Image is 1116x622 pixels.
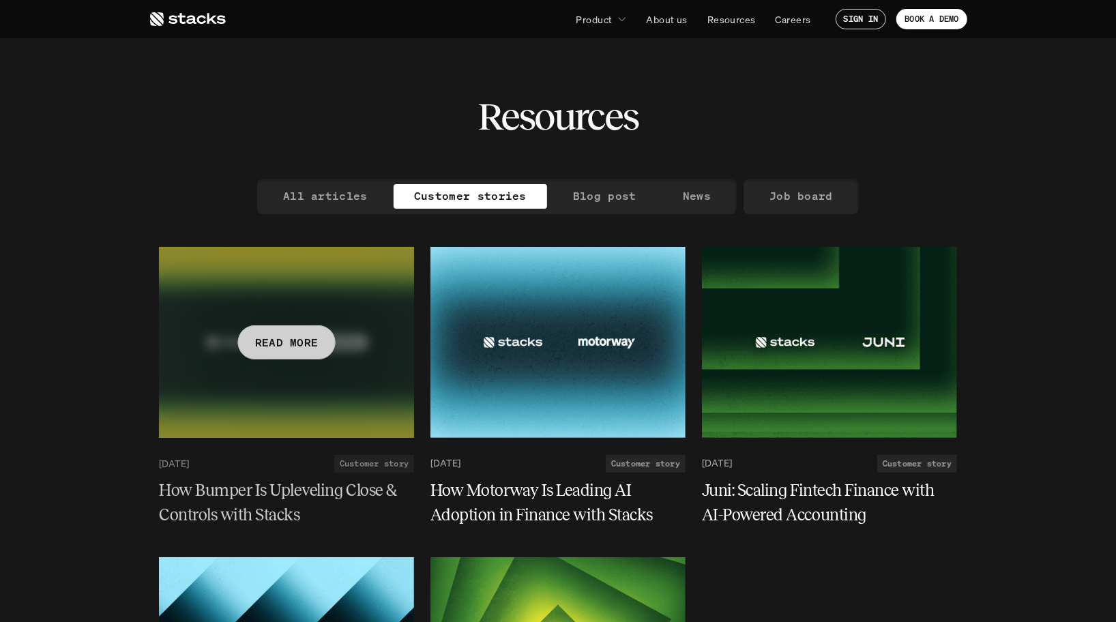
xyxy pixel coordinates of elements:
h5: How Motorway Is Leading AI Adoption in Finance with Stacks [430,478,669,527]
a: How Motorway Is Leading AI Adoption in Finance with Stacks [430,478,686,527]
h2: Customer story [340,459,409,469]
p: [DATE] [702,458,732,469]
a: How Bumper Is Upleveling Close & Controls with Stacks [159,478,414,527]
h2: Customer story [611,459,680,469]
a: News [662,184,731,209]
h5: Juni: Scaling Fintech Finance with AI-Powered Accounting [702,478,941,527]
a: SIGN IN [836,9,887,29]
p: Product [576,12,613,27]
p: READ MORE [255,332,319,352]
p: News [683,186,711,206]
p: BOOK A DEMO [905,14,959,24]
a: Job board [749,184,853,209]
a: [DATE]Customer story [430,455,686,473]
p: About us [647,12,688,27]
h2: Resources [478,95,638,138]
a: Blog post [553,184,657,209]
a: About us [638,7,696,31]
a: BOOK A DEMO [896,9,967,29]
p: Resources [707,12,756,27]
h5: How Bumper Is Upleveling Close & Controls with Stacks [159,478,398,527]
p: [DATE] [430,458,460,469]
p: Job board [769,186,833,206]
h2: Customer story [883,459,952,469]
a: Customer stories [394,184,547,209]
a: Resources [699,7,764,31]
img: Teal Flower [702,247,957,438]
p: SIGN IN [844,14,879,24]
a: Juni: Scaling Fintech Finance with AI-Powered Accounting [702,478,957,527]
a: [DATE]Customer story [159,455,414,473]
a: All articles [263,184,388,209]
p: Customer stories [414,186,527,206]
p: [DATE] [159,458,189,469]
p: Blog post [573,186,636,206]
p: All articles [283,186,368,206]
a: Careers [767,7,819,31]
p: Careers [776,12,811,27]
a: READ MORE [159,247,414,438]
a: [DATE]Customer story [702,455,957,473]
